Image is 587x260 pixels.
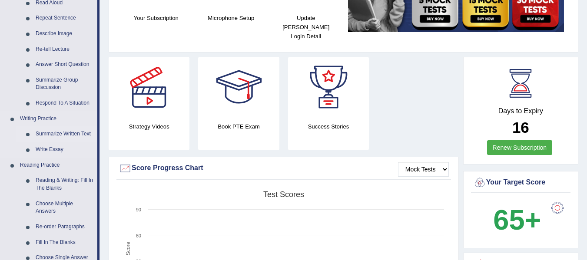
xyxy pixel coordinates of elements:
a: Choose Multiple Answers [32,196,97,219]
a: Describe Image [32,26,97,42]
a: Respond To A Situation [32,95,97,111]
a: Re-tell Lecture [32,42,97,57]
a: Repeat Sentence [32,10,97,26]
div: Your Target Score [473,176,568,189]
h4: Microphone Setup [198,13,265,23]
b: 16 [512,119,529,136]
a: Summarize Written Text [32,126,97,142]
a: Renew Subscription [487,140,553,155]
h4: Your Subscription [123,13,189,23]
tspan: Score [125,242,131,256]
h4: Update [PERSON_NAME] Login Detail [273,13,339,41]
div: Score Progress Chart [119,162,449,175]
b: 65+ [493,204,541,236]
h4: Strategy Videos [109,122,189,131]
a: Reading & Writing: Fill In The Blanks [32,173,97,196]
a: Writing Practice [16,111,97,127]
h4: Book PTE Exam [198,122,279,131]
a: Write Essay [32,142,97,158]
h4: Days to Expiry [473,107,568,115]
a: Reading Practice [16,158,97,173]
text: 60 [136,233,141,238]
h4: Success Stories [288,122,369,131]
text: 90 [136,207,141,212]
a: Re-order Paragraphs [32,219,97,235]
a: Fill In The Blanks [32,235,97,250]
a: Summarize Group Discussion [32,72,97,95]
a: Answer Short Question [32,57,97,72]
tspan: Test scores [263,190,304,199]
